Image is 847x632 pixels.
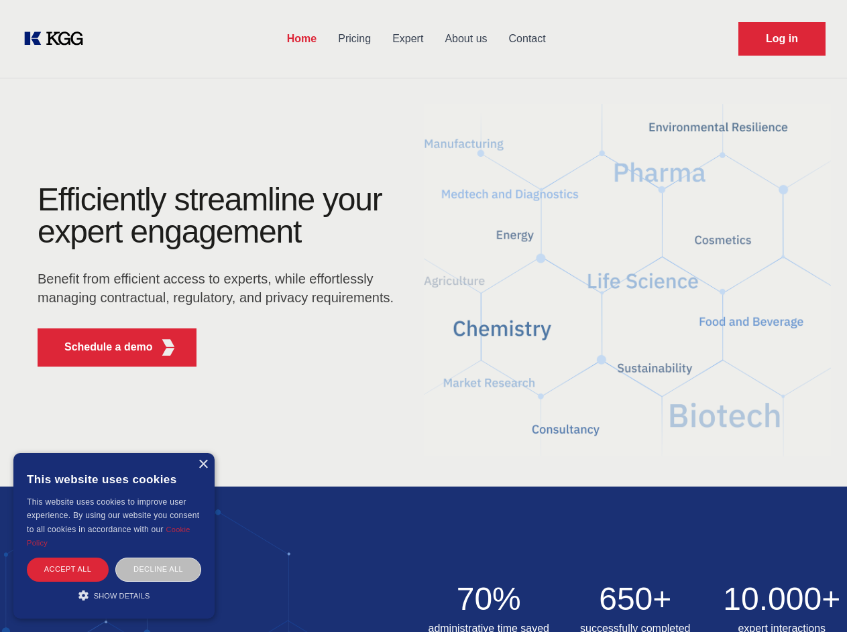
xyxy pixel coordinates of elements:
h2: 650+ [570,583,701,615]
a: Contact [498,21,557,56]
span: This website uses cookies to improve user experience. By using our website you consent to all coo... [27,497,199,534]
div: Decline all [115,558,201,581]
div: Show details [27,588,201,602]
a: KOL Knowledge Platform: Talk to Key External Experts (KEE) [21,28,94,50]
a: About us [434,21,498,56]
a: Expert [382,21,434,56]
a: Cookie Policy [27,525,190,547]
a: Request Demo [738,22,826,56]
img: KGG Fifth Element RED [424,87,832,473]
a: Home [276,21,327,56]
button: Schedule a demoKGG Fifth Element RED [38,328,196,367]
img: KGG Fifth Element RED [160,339,177,356]
span: Show details [94,592,150,600]
div: Close [198,460,208,470]
div: This website uses cookies [27,463,201,495]
a: Pricing [327,21,382,56]
iframe: Chat Widget [780,568,847,632]
p: Benefit from efficient access to experts, while effortlessly managing contractual, regulatory, an... [38,269,402,307]
div: Accept all [27,558,109,581]
h2: 70% [424,583,555,615]
h1: Efficiently streamline your expert engagement [38,184,402,248]
p: Schedule a demo [64,339,153,355]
